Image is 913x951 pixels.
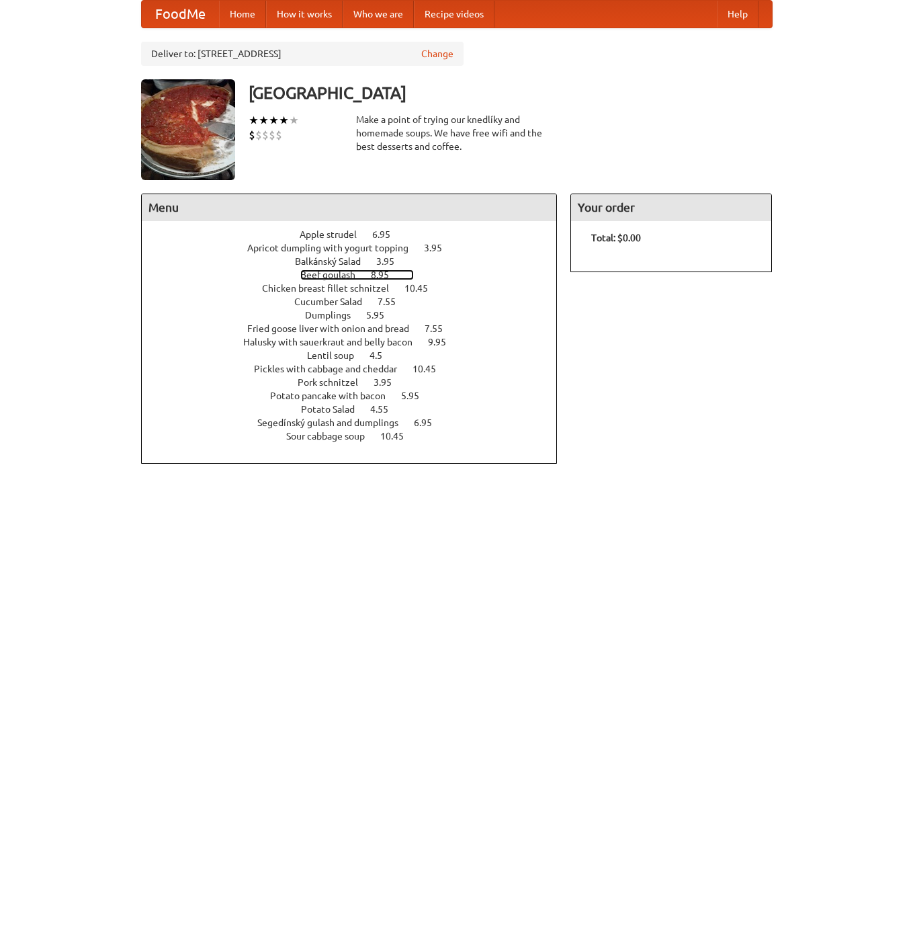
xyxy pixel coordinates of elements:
span: Balkánský Salad [295,256,374,267]
li: ★ [289,113,299,128]
a: Home [219,1,266,28]
a: Potato pancake with bacon 5.95 [270,390,444,401]
a: Apple strudel 6.95 [300,229,415,240]
span: 6.95 [414,417,445,428]
span: Cucumber Salad [294,296,376,307]
a: Beef goulash 8.95 [300,270,414,280]
li: ★ [249,113,259,128]
li: ★ [269,113,279,128]
span: Apple strudel [300,229,370,240]
li: $ [249,128,255,142]
a: FoodMe [142,1,219,28]
span: 10.45 [380,431,417,442]
span: 7.55 [378,296,409,307]
div: Make a point of trying our knedlíky and homemade soups. We have free wifi and the best desserts a... [356,113,558,153]
span: 6.95 [372,229,404,240]
li: $ [275,128,282,142]
img: angular.jpg [141,79,235,180]
span: 9.95 [428,337,460,347]
span: Chicken breast fillet schnitzel [262,283,402,294]
a: Balkánský Salad 3.95 [295,256,419,267]
li: $ [255,128,262,142]
span: Lentil soup [307,350,367,361]
a: Lentil soup 4.5 [307,350,407,361]
span: Sour cabbage soup [286,431,378,442]
span: 5.95 [366,310,398,321]
li: ★ [259,113,269,128]
li: $ [269,128,275,142]
span: Apricot dumpling with yogurt topping [247,243,422,253]
span: Segedínský gulash and dumplings [257,417,412,428]
span: 8.95 [371,270,402,280]
a: Halusky with sauerkraut and belly bacon 9.95 [243,337,471,347]
a: Pork schnitzel 3.95 [298,377,417,388]
span: 4.5 [369,350,396,361]
a: Cucumber Salad 7.55 [294,296,421,307]
li: $ [262,128,269,142]
a: Segedínský gulash and dumplings 6.95 [257,417,457,428]
a: Pickles with cabbage and cheddar 10.45 [254,364,461,374]
span: Pickles with cabbage and cheddar [254,364,410,374]
span: Potato Salad [301,404,368,415]
span: 3.95 [376,256,408,267]
span: Potato pancake with bacon [270,390,399,401]
div: Deliver to: [STREET_ADDRESS] [141,42,464,66]
span: 10.45 [404,283,441,294]
a: How it works [266,1,343,28]
a: Sour cabbage soup 10.45 [286,431,429,442]
span: Beef goulash [300,270,369,280]
a: Who we are [343,1,414,28]
a: Help [717,1,758,28]
a: Chicken breast fillet schnitzel 10.45 [262,283,453,294]
a: Potato Salad 4.55 [301,404,413,415]
span: 7.55 [425,323,456,334]
span: 10.45 [412,364,449,374]
span: Fried goose liver with onion and bread [247,323,423,334]
span: 4.55 [370,404,402,415]
b: Total: $0.00 [591,233,641,243]
a: Recipe videos [414,1,494,28]
a: Fried goose liver with onion and bread 7.55 [247,323,468,334]
span: Dumplings [305,310,364,321]
span: 3.95 [424,243,455,253]
span: 5.95 [401,390,433,401]
span: Halusky with sauerkraut and belly bacon [243,337,426,347]
a: Apricot dumpling with yogurt topping 3.95 [247,243,467,253]
a: Dumplings 5.95 [305,310,409,321]
span: Pork schnitzel [298,377,372,388]
a: Change [421,47,453,60]
span: 3.95 [374,377,405,388]
li: ★ [279,113,289,128]
h3: [GEOGRAPHIC_DATA] [249,79,773,106]
h4: Menu [142,194,557,221]
h4: Your order [571,194,771,221]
